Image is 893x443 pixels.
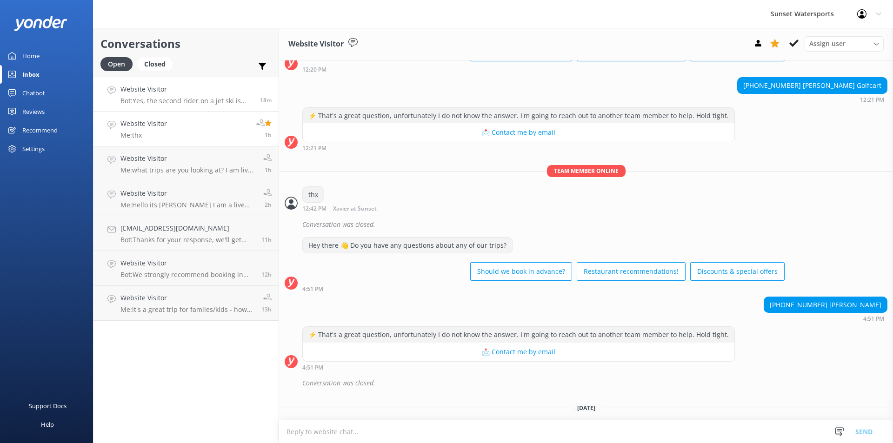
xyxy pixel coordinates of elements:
[809,39,846,49] span: Assign user
[120,258,254,268] h4: Website Visitor
[93,146,279,181] a: Website VisitorMe:what trips are you looking at? I am live in [GEOGRAPHIC_DATA] and happy to help.1h
[93,77,279,112] a: Website VisitorBot:Yes, the second rider on a jet ski is free. Each jet ski can carry up to 2 rid...
[303,108,734,124] div: ⚡ That's a great question, unfortunately I do not know the answer. I'm going to reach out to anot...
[285,375,887,391] div: 2025-08-14T23:58:51.200
[93,112,279,146] a: Website VisitorMe:thx1h
[303,238,512,253] div: Hey there 👋 Do you have any questions about any of our trips?
[120,131,167,139] p: Me: thx
[572,404,601,412] span: [DATE]
[285,217,887,232] div: 2025-08-14T18:55:53.688
[303,187,324,203] div: thx
[764,297,887,313] div: [PHONE_NUMBER] [PERSON_NAME]
[470,262,572,281] button: Should we book in advance?
[41,415,54,434] div: Help
[303,327,734,343] div: ⚡ That's a great question, unfortunately I do not know the answer. I'm going to reach out to anot...
[93,181,279,216] a: Website VisitorMe:Hello its [PERSON_NAME] I am a live agent. Which trip are you considering and w...
[302,145,735,151] div: Aug 14 2025 11:21am (UTC -05:00) America/Cancun
[302,205,407,212] div: Aug 14 2025 11:42am (UTC -05:00) America/Cancun
[302,67,327,73] strong: 12:20 PM
[22,65,40,84] div: Inbox
[22,139,45,158] div: Settings
[100,35,272,53] h2: Conversations
[120,97,253,105] p: Bot: Yes, the second rider on a jet ski is free. Each jet ski can carry up to 2 riders, and there...
[303,123,734,142] button: 📩 Contact me by email
[302,364,735,370] div: Aug 14 2025 03:51pm (UTC -05:00) America/Cancun
[14,16,67,31] img: yonder-white-logo.png
[577,262,686,281] button: Restaurant recommendations!
[120,271,254,279] p: Bot: We strongly recommend booking in advance as our tours are known to sell out, especially this...
[120,153,256,164] h4: Website Visitor
[22,84,45,102] div: Chatbot
[302,66,785,73] div: Aug 14 2025 11:20am (UTC -05:00) America/Cancun
[288,38,344,50] h3: Website Visitor
[137,57,173,71] div: Closed
[302,375,887,391] div: Conversation was closed.
[22,46,40,65] div: Home
[22,121,58,139] div: Recommend
[22,102,45,121] div: Reviews
[265,201,272,209] span: Aug 25 2025 08:09am (UTC -05:00) America/Cancun
[120,201,256,209] p: Me: Hello its [PERSON_NAME] I am a live agent. Which trip are you considering and when will you b...
[764,315,887,322] div: Aug 14 2025 03:51pm (UTC -05:00) America/Cancun
[738,78,887,93] div: [PHONE_NUMBER] [PERSON_NAME] Golfcart
[690,262,785,281] button: Discounts & special offers
[860,97,884,103] strong: 12:21 PM
[93,286,279,321] a: Website VisitorMe:it's a great trip for familes/kids - how old are the kids?13h
[100,59,137,69] a: Open
[261,305,272,313] span: Aug 24 2025 08:30pm (UTC -05:00) America/Cancun
[333,206,377,212] span: Xavier at Sunset
[863,316,884,322] strong: 4:51 PM
[137,59,177,69] a: Closed
[120,223,254,233] h4: [EMAIL_ADDRESS][DOMAIN_NAME]
[29,397,67,415] div: Support Docs
[120,236,254,244] p: Bot: Thanks for your response, we'll get back to you as soon as we can during opening hours.
[303,343,734,361] button: 📩 Contact me by email
[100,57,133,71] div: Open
[302,286,323,292] strong: 4:51 PM
[120,188,256,198] h4: Website Visitor
[302,217,887,232] div: Conversation was closed.
[805,36,884,51] div: Assign User
[265,131,272,139] span: Aug 25 2025 09:22am (UTC -05:00) America/Cancun
[737,96,887,103] div: Aug 14 2025 11:21am (UTC -05:00) America/Cancun
[120,293,254,303] h4: Website Visitor
[302,206,327,212] strong: 12:42 PM
[547,165,626,177] span: Team member online
[261,271,272,278] span: Aug 24 2025 09:49pm (UTC -05:00) America/Cancun
[260,96,272,104] span: Aug 25 2025 10:10am (UTC -05:00) America/Cancun
[120,166,256,174] p: Me: what trips are you looking at? I am live in [GEOGRAPHIC_DATA] and happy to help.
[120,119,167,129] h4: Website Visitor
[120,305,254,314] p: Me: it's a great trip for familes/kids - how old are the kids?
[302,365,323,370] strong: 4:51 PM
[120,84,253,94] h4: Website Visitor
[265,166,272,174] span: Aug 25 2025 09:20am (UTC -05:00) America/Cancun
[302,145,327,151] strong: 12:21 PM
[93,251,279,286] a: Website VisitorBot:We strongly recommend booking in advance as our tours are known to sell out, e...
[261,236,272,244] span: Aug 24 2025 11:21pm (UTC -05:00) America/Cancun
[93,216,279,251] a: [EMAIL_ADDRESS][DOMAIN_NAME]Bot:Thanks for your response, we'll get back to you as soon as we can...
[302,285,785,292] div: Aug 14 2025 03:51pm (UTC -05:00) America/Cancun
